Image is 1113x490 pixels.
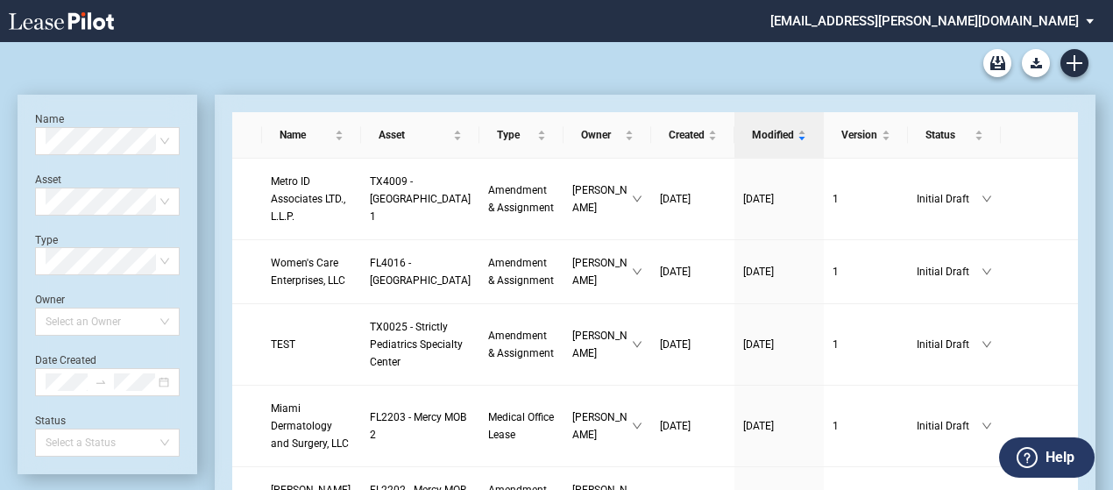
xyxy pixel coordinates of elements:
th: Asset [361,112,479,159]
a: [DATE] [743,417,815,435]
a: 1 [833,417,899,435]
a: Women's Care Enterprises, LLC [271,254,352,289]
span: Owner [581,126,621,144]
a: Amendment & Assignment [488,254,555,289]
a: FL4016 - [GEOGRAPHIC_DATA] [370,254,471,289]
th: Owner [564,112,651,159]
label: Asset [35,174,61,186]
span: 1 [833,193,839,205]
span: down [632,339,642,350]
span: Initial Draft [917,263,982,281]
span: 1 [833,266,839,278]
span: [DATE] [660,420,691,432]
a: Archive [983,49,1011,77]
a: [DATE] [743,263,815,281]
a: [DATE] [743,190,815,208]
span: down [982,266,992,277]
span: down [982,194,992,204]
th: Created [651,112,734,159]
th: Version [824,112,908,159]
span: down [632,266,642,277]
span: TX4009 - Southwest Plaza 1 [370,175,471,223]
span: Created [669,126,705,144]
span: Asset [379,126,450,144]
a: 1 [833,190,899,208]
span: swap-right [95,376,107,388]
span: down [632,421,642,431]
span: Medical Office Lease [488,411,554,441]
a: Amendment & Assignment [488,181,555,217]
span: [DATE] [660,338,691,351]
span: [PERSON_NAME] [572,408,632,444]
th: Type [479,112,564,159]
a: TEST [271,336,352,353]
span: Name [280,126,331,144]
span: [PERSON_NAME] [572,254,632,289]
a: Medical Office Lease [488,408,555,444]
span: TX0025 - Strictly Pediatrics Specialty Center [370,321,463,368]
span: [DATE] [743,338,774,351]
a: 1 [833,336,899,353]
span: Initial Draft [917,190,982,208]
span: down [632,194,642,204]
span: [PERSON_NAME] [572,181,632,217]
span: 1 [833,420,839,432]
a: [DATE] [660,190,726,208]
a: [DATE] [660,263,726,281]
a: Create new document [1060,49,1088,77]
span: Initial Draft [917,417,982,435]
a: FL2203 - Mercy MOB 2 [370,408,471,444]
span: [DATE] [660,266,691,278]
span: [DATE] [743,420,774,432]
label: Owner [35,294,65,306]
span: Amendment & Assignment [488,330,554,359]
th: Name [262,112,361,159]
span: Miami Dermatology and Surgery, LLC [271,402,349,450]
span: Metro ID Associates LTD., L.L.P. [271,175,345,223]
span: FL4016 - Bayfront Medical Plaza [370,257,471,287]
a: [DATE] [743,336,815,353]
span: FL2203 - Mercy MOB 2 [370,411,466,441]
span: [DATE] [660,193,691,205]
label: Name [35,113,64,125]
a: TX4009 - [GEOGRAPHIC_DATA] 1 [370,173,471,225]
span: TEST [271,338,295,351]
th: Status [908,112,1001,159]
span: Version [841,126,878,144]
span: [DATE] [743,193,774,205]
a: 1 [833,263,899,281]
button: Download Blank Form [1022,49,1050,77]
a: [DATE] [660,417,726,435]
span: to [95,376,107,388]
a: Metro ID Associates LTD., L.L.P. [271,173,352,225]
button: Help [999,437,1095,478]
span: Modified [752,126,794,144]
span: Amendment & Assignment [488,184,554,214]
label: Help [1046,446,1074,469]
span: down [982,421,992,431]
span: down [982,339,992,350]
span: Status [925,126,971,144]
span: Women's Care Enterprises, LLC [271,257,345,287]
label: Status [35,415,66,427]
a: Amendment & Assignment [488,327,555,362]
a: [DATE] [660,336,726,353]
a: Miami Dermatology and Surgery, LLC [271,400,352,452]
a: TX0025 - Strictly Pediatrics Specialty Center [370,318,471,371]
span: 1 [833,338,839,351]
span: [PERSON_NAME] [572,327,632,362]
th: Modified [734,112,824,159]
md-menu: Download Blank Form List [1017,49,1055,77]
span: Initial Draft [917,336,982,353]
label: Date Created [35,354,96,366]
span: Amendment & Assignment [488,257,554,287]
span: [DATE] [743,266,774,278]
span: Type [497,126,534,144]
label: Type [35,234,58,246]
